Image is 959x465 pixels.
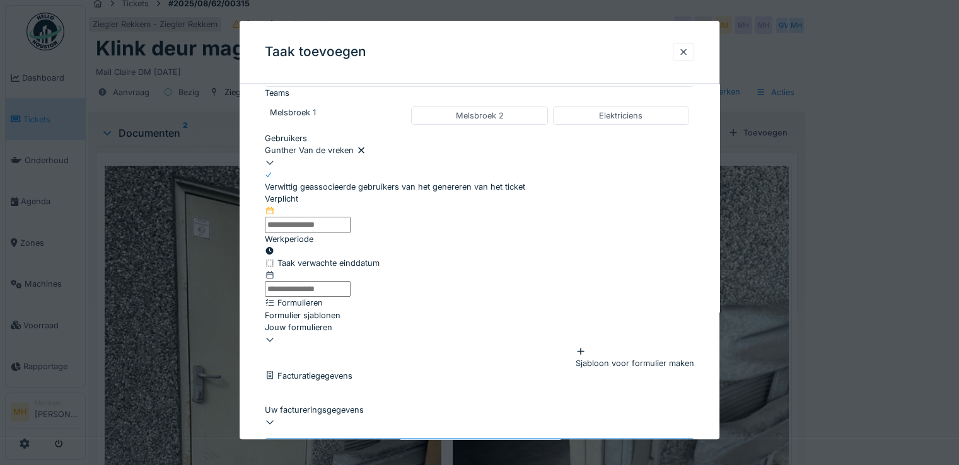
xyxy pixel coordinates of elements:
[270,106,406,118] div: Melsbroek 1
[265,297,694,309] div: Formulieren
[265,181,525,193] div: Verwittig geassocieerde gebruikers van het genereren van het ticket
[265,44,366,60] h3: Taak toevoegen
[265,309,340,321] label: Formulier sjablonen
[265,144,694,156] div: Gunther Van de vreken
[265,404,694,416] div: Uw factureringsgegevens
[265,132,307,144] label: Gebruikers
[599,110,642,122] div: Elektriciens
[455,110,503,122] div: Melsbroek 2
[576,345,694,369] div: Sjabloon voor formulier maken
[265,87,289,99] label: Teams
[265,257,694,269] div: Taak verwachte einddatum
[265,321,694,333] div: Jouw formulieren
[265,193,351,205] div: Verplicht
[265,370,694,382] div: Facturatiegegevens
[265,233,313,245] label: Werkperiode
